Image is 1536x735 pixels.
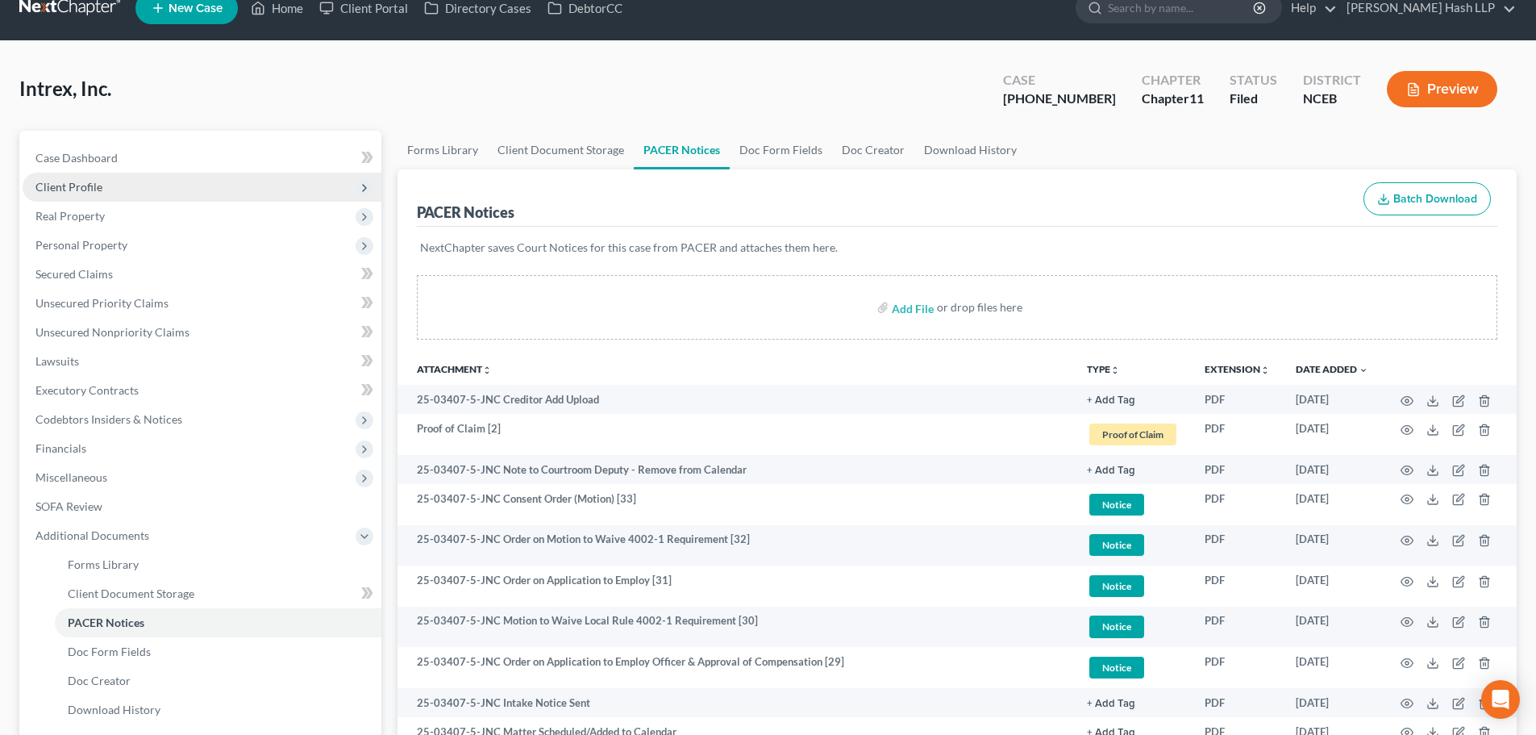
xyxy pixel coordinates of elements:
[937,299,1022,315] div: or drop files here
[1087,392,1179,407] a: + Add Tag
[23,289,381,318] a: Unsecured Priority Claims
[1363,182,1491,216] button: Batch Download
[398,525,1074,566] td: 25-03407-5-JNC Order on Motion to Waive 4002-1 Requirement [32]
[68,587,194,600] span: Client Document Storage
[68,558,139,571] span: Forms Library
[398,607,1074,648] td: 25-03407-5-JNC Motion to Waive Local Rule 4002-1 Requirement [30]
[55,550,381,579] a: Forms Library
[1089,534,1144,556] span: Notice
[35,267,113,281] span: Secured Claims
[398,385,1074,414] td: 25-03407-5-JNC Creditor Add Upload
[1087,491,1179,518] a: Notice
[1087,421,1179,448] a: Proof of Claim
[35,528,149,542] span: Additional Documents
[1192,414,1283,455] td: PDF
[1192,525,1283,566] td: PDF
[1283,385,1381,414] td: [DATE]
[398,414,1074,455] td: Proof of Claim [2]
[35,209,105,223] span: Real Property
[398,484,1074,525] td: 25-03407-5-JNC Consent Order (Motion) [33]
[55,666,381,695] a: Doc Creator
[1087,695,1179,711] a: + Add Tag
[1192,385,1283,414] td: PDF
[35,412,182,426] span: Codebtors Insiders & Notices
[482,365,492,375] i: unfold_more
[68,674,131,687] span: Doc Creator
[35,383,139,397] span: Executory Contracts
[23,347,381,376] a: Lawsuits
[23,492,381,521] a: SOFA Review
[23,260,381,289] a: Secured Claims
[1303,71,1361,90] div: District
[35,354,79,368] span: Lawsuits
[417,363,492,375] a: Attachmentunfold_more
[1260,365,1270,375] i: unfold_more
[1003,71,1116,90] div: Case
[1303,90,1361,108] div: NCEB
[1192,566,1283,607] td: PDF
[1142,71,1204,90] div: Chapter
[1142,90,1204,108] div: Chapter
[1192,647,1283,688] td: PDF
[634,131,730,169] a: PACER Notices
[1087,462,1179,478] a: + Add Tag
[19,77,111,100] span: Intrex, Inc.
[417,203,514,222] div: PACER Notices
[55,637,381,666] a: Doc Form Fields
[1387,71,1497,107] button: Preview
[1283,484,1381,525] td: [DATE]
[35,238,127,252] span: Personal Property
[1087,365,1120,375] button: TYPEunfold_more
[1283,455,1381,484] td: [DATE]
[1296,363,1368,375] a: Date Added expand_more
[1192,455,1283,484] td: PDF
[420,240,1494,256] p: NextChapter saves Court Notices for this case from PACER and attaches them here.
[35,499,102,513] span: SOFA Review
[488,131,634,169] a: Client Document Storage
[169,2,223,15] span: New Case
[1087,573,1179,599] a: Notice
[1003,90,1116,108] div: [PHONE_NUMBER]
[1089,616,1144,637] span: Notice
[55,695,381,725] a: Download History
[1189,90,1204,106] span: 11
[35,151,118,165] span: Case Dashboard
[1087,654,1179,681] a: Notice
[1359,365,1368,375] i: expand_more
[1087,532,1179,558] a: Notice
[398,688,1074,717] td: 25-03407-5-JNC Intake Notice Sent
[1283,566,1381,607] td: [DATE]
[1283,607,1381,648] td: [DATE]
[1087,699,1135,709] button: + Add Tag
[1089,424,1176,445] span: Proof of Claim
[35,180,102,194] span: Client Profile
[1087,613,1179,640] a: Notice
[914,131,1026,169] a: Download History
[398,131,488,169] a: Forms Library
[1481,680,1520,719] div: Open Intercom Messenger
[23,144,381,173] a: Case Dashboard
[55,579,381,608] a: Client Document Storage
[23,376,381,405] a: Executory Contracts
[832,131,914,169] a: Doc Creator
[1230,71,1277,90] div: Status
[68,616,144,629] span: PACER Notices
[730,131,832,169] a: Doc Form Fields
[398,647,1074,688] td: 25-03407-5-JNC Order on Application to Employ Officer & Approval of Compensation [29]
[1089,657,1144,679] span: Notice
[35,441,86,455] span: Financials
[68,703,160,716] span: Download History
[398,455,1074,484] td: 25-03407-5-JNC Note to Courtroom Deputy - Remove from Calendar
[35,470,107,484] span: Miscellaneous
[398,566,1074,607] td: 25-03407-5-JNC Order on Application to Employ [31]
[1087,395,1135,406] button: + Add Tag
[1110,365,1120,375] i: unfold_more
[1089,575,1144,597] span: Notice
[1393,192,1477,206] span: Batch Download
[23,318,381,347] a: Unsecured Nonpriority Claims
[35,296,169,310] span: Unsecured Priority Claims
[1087,466,1135,476] button: + Add Tag
[1283,525,1381,566] td: [DATE]
[68,645,151,658] span: Doc Form Fields
[1283,688,1381,717] td: [DATE]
